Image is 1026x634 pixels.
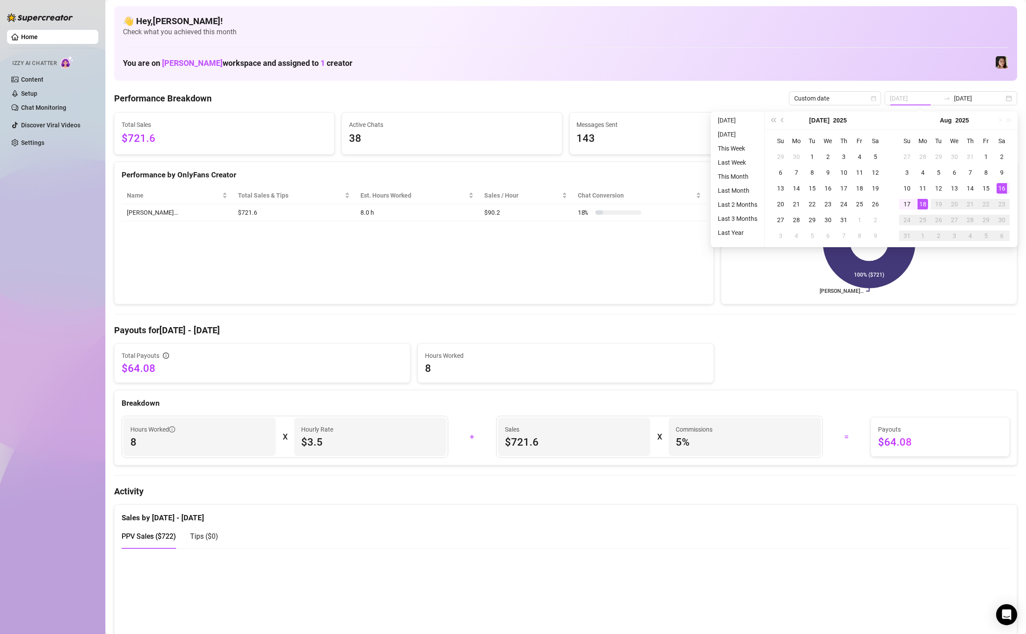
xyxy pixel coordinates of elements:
td: 2025-08-31 [899,228,915,244]
li: Last Week [714,157,761,168]
div: 14 [791,183,802,194]
td: 2025-07-30 [947,149,962,165]
div: 18 [918,199,928,209]
span: Check what you achieved this month [123,27,1008,37]
th: Su [899,133,915,149]
div: Open Intercom Messenger [996,604,1017,625]
td: 2025-08-13 [947,180,962,196]
span: Total Sales [122,120,327,130]
td: 2025-08-27 [947,212,962,228]
th: Th [836,133,852,149]
div: 13 [775,183,786,194]
td: 2025-08-09 [994,165,1010,180]
div: 3 [839,151,849,162]
h4: Activity [114,485,1017,497]
th: Su [773,133,788,149]
div: 21 [965,199,976,209]
td: 2025-08-18 [915,196,931,212]
li: This Week [714,143,761,154]
div: X [283,430,287,444]
td: 2025-07-09 [820,165,836,180]
li: Last 3 Months [714,213,761,224]
td: 2025-07-05 [868,149,883,165]
th: Th [962,133,978,149]
div: 16 [823,183,833,194]
span: $721.6 [122,130,327,147]
div: 30 [823,215,833,225]
span: PPV Sales ( $722 ) [122,532,176,540]
td: $90.2 [479,204,572,221]
input: End date [954,94,1004,103]
td: 2025-08-02 [868,212,883,228]
div: Performance by OnlyFans Creator [122,169,706,181]
button: Previous month (PageUp) [778,112,788,129]
td: 2025-09-03 [947,228,962,244]
div: 2 [997,151,1007,162]
a: Discover Viral Videos [21,122,80,129]
td: 2025-08-08 [978,165,994,180]
div: 3 [949,231,960,241]
td: 2025-07-29 [804,212,820,228]
span: 1 [320,58,325,68]
td: 2025-07-07 [788,165,804,180]
td: 2025-07-27 [773,212,788,228]
div: 7 [791,167,802,178]
span: Chat Conversion [578,191,694,200]
div: 15 [981,183,991,194]
td: 2025-09-06 [994,228,1010,244]
div: 10 [902,183,912,194]
td: 2025-07-27 [899,149,915,165]
div: 6 [775,167,786,178]
span: info-circle [169,426,175,432]
div: 11 [854,167,865,178]
td: 2025-09-05 [978,228,994,244]
div: 6 [823,231,833,241]
th: Name [122,187,233,204]
div: 27 [902,151,912,162]
td: 2025-07-24 [836,196,852,212]
th: We [820,133,836,149]
td: 2025-08-26 [931,212,947,228]
span: [PERSON_NAME] [162,58,223,68]
span: 38 [349,130,554,147]
td: 2025-07-23 [820,196,836,212]
div: 3 [902,167,912,178]
div: 12 [933,183,944,194]
div: 11 [918,183,928,194]
div: 24 [839,199,849,209]
span: $721.6 [505,435,643,449]
td: 2025-08-10 [899,180,915,196]
div: 1 [854,215,865,225]
td: 2025-07-06 [773,165,788,180]
td: 2025-07-31 [962,149,978,165]
span: Total Payouts [122,351,159,360]
th: Sa [868,133,883,149]
div: 30 [997,215,1007,225]
td: 2025-07-13 [773,180,788,196]
a: Setup [21,90,37,97]
div: 5 [870,151,881,162]
div: 31 [902,231,912,241]
div: 31 [839,215,849,225]
div: 15 [807,183,817,194]
text: [PERSON_NAME]… [820,288,864,294]
th: Mo [915,133,931,149]
div: 2 [933,231,944,241]
div: 21 [791,199,802,209]
div: 1 [981,151,991,162]
div: 14 [965,183,976,194]
div: 27 [775,215,786,225]
td: 2025-07-01 [804,149,820,165]
th: Total Sales & Tips [233,187,356,204]
a: Chat Monitoring [21,104,66,111]
div: 4 [791,231,802,241]
div: 4 [965,231,976,241]
td: 2025-07-22 [804,196,820,212]
div: 10 [839,167,849,178]
span: $3.5 [301,435,439,449]
th: Chat Conversion [572,187,706,204]
div: 28 [791,215,802,225]
td: 2025-07-18 [852,180,868,196]
div: 22 [981,199,991,209]
h4: Performance Breakdown [114,92,212,104]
